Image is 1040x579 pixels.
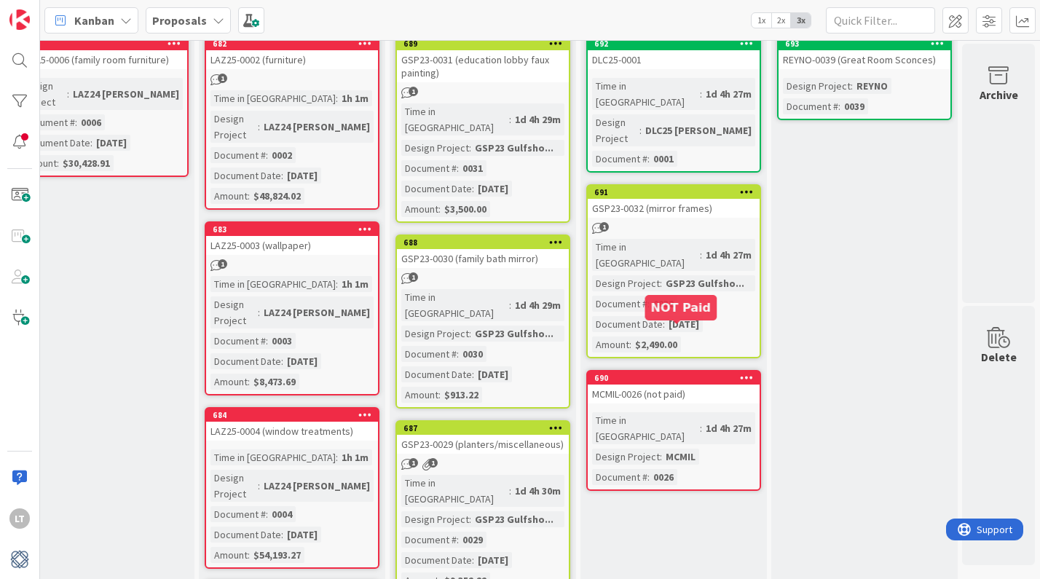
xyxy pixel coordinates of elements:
span: : [457,160,459,176]
span: : [75,114,77,130]
span: : [336,449,338,465]
div: Document Date [592,316,663,332]
div: 0004 [268,506,296,522]
span: : [248,374,250,390]
div: DLC25-0001 [588,50,760,69]
div: Design Project [592,114,639,146]
div: Time in [GEOGRAPHIC_DATA] [401,475,509,507]
span: : [266,333,268,349]
div: Time in [GEOGRAPHIC_DATA] [592,78,700,110]
span: : [469,326,471,342]
div: Delete [981,348,1017,366]
span: : [472,181,474,197]
div: [DATE] [92,135,130,151]
div: GSP23 Gulfsho... [471,326,557,342]
div: Time in [GEOGRAPHIC_DATA] [401,103,509,135]
div: 689 [397,37,569,50]
div: 690 [594,373,760,383]
span: : [469,140,471,156]
span: 1x [752,13,771,28]
div: GSP23-0031 (education lobby faux painting) [397,50,569,82]
div: $913.22 [441,387,482,403]
div: 0030 [459,346,486,362]
div: 725LAZ25-0006 (family room furniture) [15,37,187,69]
span: : [660,449,662,465]
span: 1 [409,87,418,96]
div: 687 [403,423,569,433]
div: 688 [397,236,569,249]
span: : [647,469,650,485]
div: Document Date [401,552,472,568]
span: Kanban [74,12,114,29]
h5: NOT Paid [651,301,712,315]
div: 1d 4h 27m [702,86,755,102]
span: 1 [218,259,227,269]
div: Document # [592,296,647,312]
div: Document # [592,469,647,485]
div: [DATE] [474,181,512,197]
div: 687GSP23-0029 (planters/miscellaneous) [397,422,569,454]
div: 682 [206,37,378,50]
span: : [438,201,441,217]
span: : [509,297,511,313]
div: 0039 [840,98,868,114]
div: Document Date [210,168,281,184]
span: : [258,478,260,494]
input: Quick Filter... [826,7,935,34]
div: 682 [213,39,378,49]
span: 1 [599,222,609,232]
div: Amount [210,188,248,204]
div: Document Date [210,353,281,369]
div: REYNO-0039 (Great Room Sconces) [779,50,950,69]
div: 0001 [650,151,677,167]
b: Proposals [152,13,207,28]
div: LAZ25-0002 (furniture) [206,50,378,69]
div: 689GSP23-0031 (education lobby faux painting) [397,37,569,82]
span: : [509,483,511,499]
div: 683LAZ25-0003 (wallpaper) [206,223,378,255]
div: Time in [GEOGRAPHIC_DATA] [401,289,509,321]
span: : [700,86,702,102]
div: Design Project [783,78,851,94]
div: 684 [213,410,378,420]
div: 0026 [650,469,677,485]
span: : [509,111,511,127]
div: GSP23-0030 (family bath mirror) [397,249,569,268]
div: 684LAZ25-0004 (window treatments) [206,409,378,441]
div: MCMIL-0026 (not paid) [588,385,760,403]
div: LAZ25-0003 (wallpaper) [206,236,378,255]
div: 0031 [459,160,486,176]
span: 1 [409,458,418,468]
div: Design Project [210,470,258,502]
div: $3,500.00 [441,201,490,217]
div: Amount [210,374,248,390]
div: 1d 4h 29m [511,297,564,313]
div: 725 [15,37,187,50]
div: [DATE] [474,552,512,568]
div: 693REYNO-0039 (Great Room Sconces) [779,37,950,69]
span: : [639,122,642,138]
span: : [258,304,260,320]
span: : [700,420,702,436]
span: 2x [771,13,791,28]
span: : [266,506,268,522]
div: Design Project [20,78,67,110]
div: 0006 [77,114,105,130]
div: Document # [401,532,457,548]
div: Document # [401,346,457,362]
div: Document # [401,160,457,176]
span: : [700,247,702,263]
span: : [469,511,471,527]
div: 692 [588,37,760,50]
div: Document # [783,98,838,114]
div: LAZ24 [PERSON_NAME] [69,86,183,102]
img: Visit kanbanzone.com [9,9,30,30]
span: : [336,90,338,106]
div: $2,490.00 [631,336,681,352]
div: Document # [210,147,266,163]
div: 691 [594,187,760,197]
div: MCMIL [662,449,699,465]
span: : [457,346,459,362]
div: GSP23 Gulfsho... [471,511,557,527]
span: : [660,275,662,291]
